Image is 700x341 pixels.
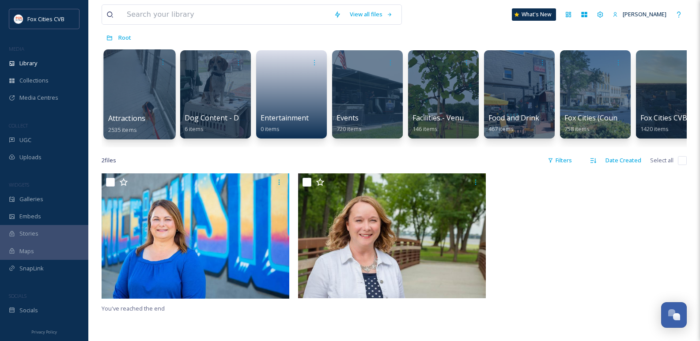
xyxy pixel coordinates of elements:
span: Library [19,59,37,67]
a: What's New [512,8,556,21]
span: You've reached the end [102,304,165,312]
a: Fox Cities (Counties, Towns, Cities)758 items [564,114,679,133]
a: Privacy Policy [31,326,57,337]
span: Food and Drink [488,113,539,123]
img: Pam Seidl.jpg [298,173,486,298]
span: 2535 items [108,125,137,133]
a: Events720 items [337,114,362,133]
span: Entertainment [261,113,309,123]
img: images.png [14,15,23,23]
a: Entertainment0 items [261,114,309,133]
span: 2 file s [102,156,116,165]
span: Embeds [19,212,41,221]
span: 720 items [337,125,362,133]
span: 467 items [488,125,514,133]
span: 758 items [564,125,590,133]
img: Cathy Trebatoski.jpg [102,173,289,299]
span: [PERSON_NAME] [623,10,666,18]
span: MEDIA [9,45,24,52]
a: Root [118,32,131,43]
span: Root [118,34,131,41]
span: SnapLink [19,264,44,273]
span: WIDGETS [9,181,29,188]
a: Dog Content - Dog Friendly6 items [185,114,276,133]
span: 1420 items [640,125,669,133]
input: Search your library [122,5,329,24]
div: Filters [543,152,576,169]
span: Uploads [19,153,42,161]
span: Socials [19,306,38,315]
a: Food and Drink467 items [488,114,539,133]
span: Events [337,113,359,123]
span: Privacy Policy [31,329,57,335]
span: 0 items [261,125,280,133]
span: SOCIALS [9,292,26,299]
span: Dog Content - Dog Friendly [185,113,276,123]
a: Facilities - Venues - Meeting Spaces146 items [412,114,530,133]
span: Fox Cities CVB [27,15,64,23]
span: Fox Cities (Counties, Towns, Cities) [564,113,679,123]
span: Facilities - Venues - Meeting Spaces [412,113,530,123]
button: Open Chat [661,302,687,328]
span: 146 items [412,125,438,133]
span: 6 items [185,125,204,133]
span: Attractions [108,113,146,123]
a: [PERSON_NAME] [608,6,671,23]
span: Galleries [19,195,43,203]
span: Maps [19,247,34,255]
a: Attractions2535 items [108,114,146,134]
span: Select all [650,156,674,165]
span: Collections [19,76,49,85]
span: COLLECT [9,122,28,129]
span: UGC [19,136,31,144]
a: View all files [345,6,397,23]
span: Media Centres [19,94,58,102]
span: Stories [19,229,38,238]
div: Date Created [601,152,646,169]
